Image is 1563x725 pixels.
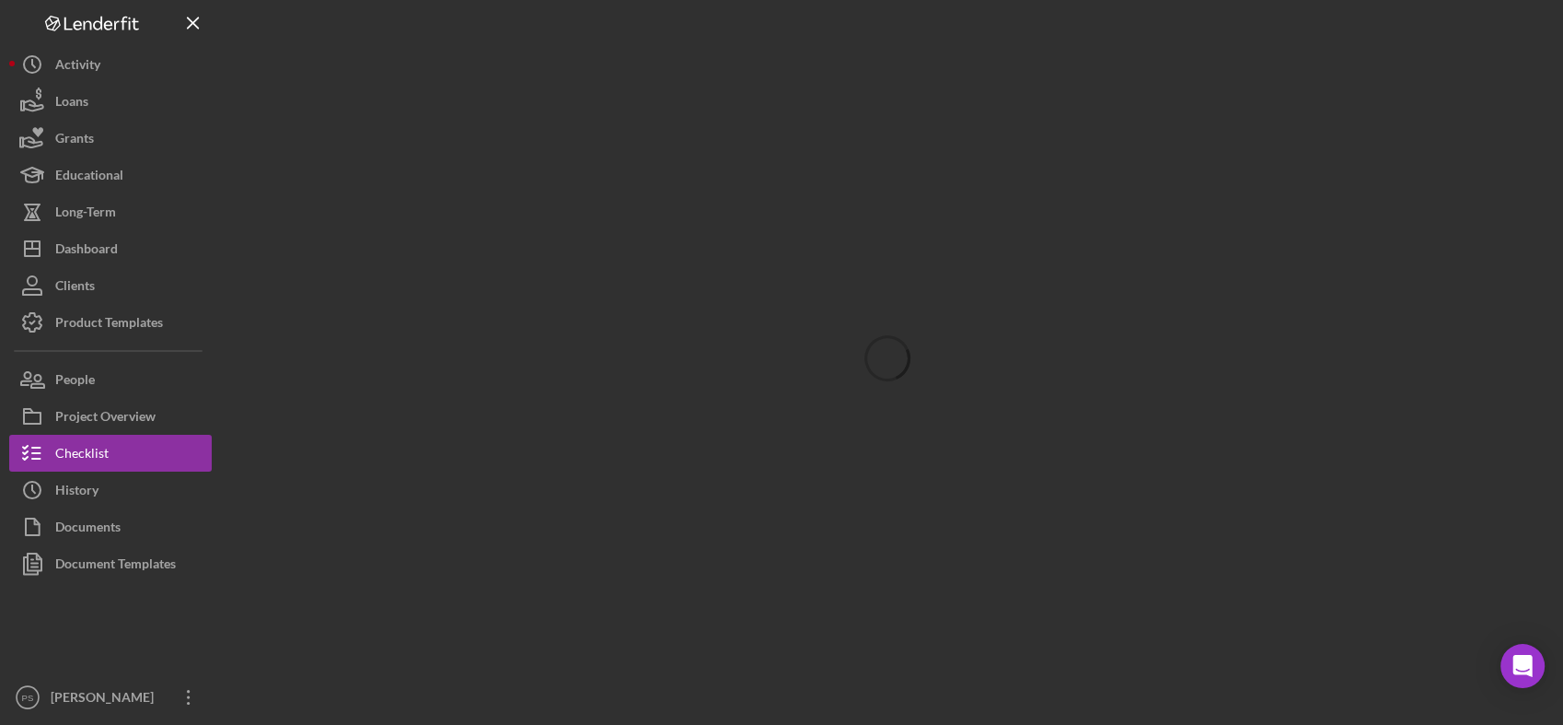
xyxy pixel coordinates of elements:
[55,46,100,88] div: Activity
[9,472,212,509] button: History
[55,398,156,439] div: Project Overview
[9,230,212,267] button: Dashboard
[9,193,212,230] button: Long-Term
[55,304,163,345] div: Product Templates
[9,157,212,193] button: Educational
[55,193,116,235] div: Long-Term
[55,157,123,198] div: Educational
[9,267,212,304] button: Clients
[22,693,34,703] text: PS
[55,361,95,403] div: People
[55,472,98,513] div: History
[9,120,212,157] button: Grants
[55,120,94,161] div: Grants
[9,679,212,716] button: PS[PERSON_NAME]
[9,398,212,435] button: Project Overview
[9,509,212,545] button: Documents
[9,304,212,341] button: Product Templates
[55,545,176,587] div: Document Templates
[55,83,88,124] div: Loans
[9,46,212,83] button: Activity
[55,435,109,476] div: Checklist
[46,679,166,720] div: [PERSON_NAME]
[55,230,118,272] div: Dashboard
[9,361,212,398] button: People
[9,545,212,582] button: Document Templates
[55,509,121,550] div: Documents
[55,267,95,309] div: Clients
[9,83,212,120] button: Loans
[1500,644,1545,688] div: Open Intercom Messenger
[9,435,212,472] button: Checklist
